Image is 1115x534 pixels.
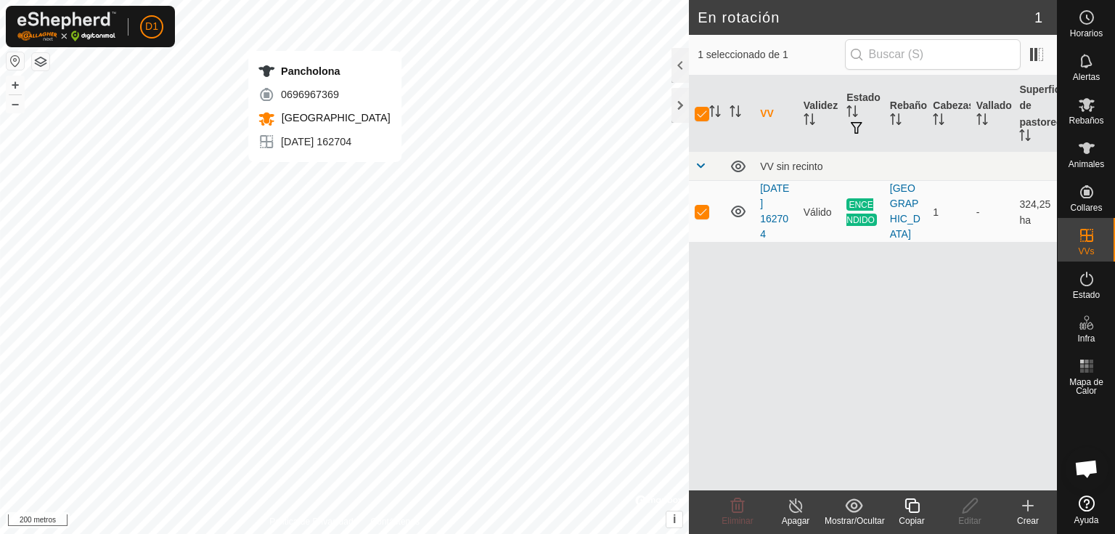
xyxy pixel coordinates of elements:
font: Válido [804,206,832,217]
font: Superficie de pastoreo [1019,84,1069,127]
button: Capas del Mapa [32,53,49,70]
font: [DATE] 162704 [281,136,351,147]
font: Infra [1077,333,1095,344]
font: Collares [1070,203,1102,213]
font: [GEOGRAPHIC_DATA] [282,112,391,124]
p-sorticon: Activar para ordenar [933,116,944,127]
font: Ayuda [1074,515,1099,525]
button: Restablecer Mapa [7,52,24,70]
p-sorticon: Activar para ordenar [730,108,741,119]
font: Política de Privacidad [269,517,353,527]
font: ENCENDIDO [846,199,875,224]
font: VVs [1078,246,1094,256]
font: Crear [1017,516,1039,526]
a: Contáctenos [371,515,420,528]
font: Vallado [976,100,1012,111]
p-sorticon: Activar para ordenar [976,116,988,127]
font: Animales [1069,159,1104,169]
font: 1 [933,206,939,217]
font: Estado [846,92,881,103]
p-sorticon: Activar para ordenar [890,116,902,127]
font: Editar [958,516,981,526]
a: Política de Privacidad [269,515,353,528]
font: Cabezas [933,100,974,111]
font: Horarios [1070,28,1103,39]
font: Rebaño [890,100,927,111]
font: Apagar [782,516,810,526]
font: 1 [1034,9,1042,25]
div: Chat abierto [1065,447,1108,490]
p-sorticon: Activar para ordenar [846,108,858,119]
font: 324,25 ha [1019,198,1050,225]
a: [DATE] 162704 [760,182,789,240]
font: Pancholona [281,65,340,77]
font: Copiar [899,516,924,526]
font: [GEOGRAPHIC_DATA] [890,182,920,240]
img: Logotipo de Gallagher [17,12,116,41]
font: VV [760,108,774,119]
font: D1 [145,20,158,32]
a: Ayuda [1058,490,1115,530]
button: – [7,95,24,113]
p-sorticon: Activar para ordenar [804,116,815,127]
font: Mostrar/Ocultar [825,516,885,526]
font: 1 seleccionado de 1 [698,49,788,60]
font: Validez [804,100,838,111]
input: Buscar (S) [845,39,1021,70]
font: Rebaños [1069,116,1103,126]
button: + [7,76,24,94]
font: - [976,206,980,217]
font: Alertas [1073,72,1100,82]
font: En rotación [698,9,780,25]
font: Estado [1073,290,1100,300]
button: i [666,511,682,527]
font: + [12,77,20,92]
font: Eliminar [722,516,753,526]
font: VV sin recinto [760,161,822,172]
font: – [12,96,19,111]
font: 0696967369 [281,89,339,100]
font: Mapa de Calor [1069,377,1103,396]
font: i [673,513,676,525]
p-sorticon: Activar para ordenar [1019,132,1031,143]
font: Contáctenos [371,517,420,527]
p-sorticon: Activar para ordenar [709,108,721,119]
